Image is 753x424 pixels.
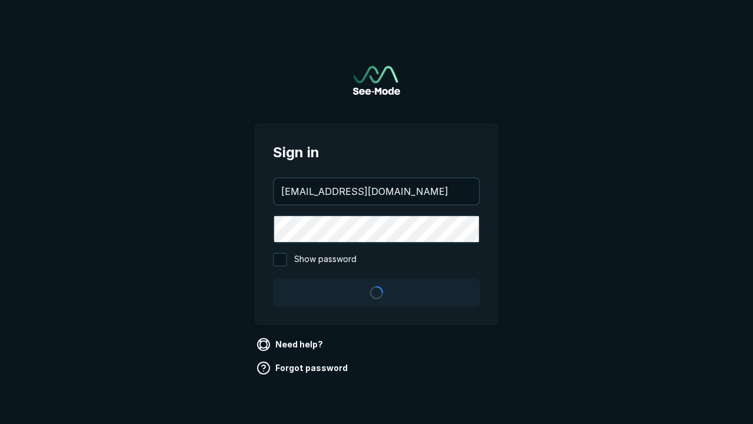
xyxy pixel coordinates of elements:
a: Need help? [254,335,328,354]
span: Sign in [273,142,480,163]
a: Forgot password [254,359,352,377]
input: your@email.com [274,178,479,204]
span: Show password [294,253,356,267]
img: See-Mode Logo [353,66,400,95]
a: Go to sign in [353,66,400,95]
